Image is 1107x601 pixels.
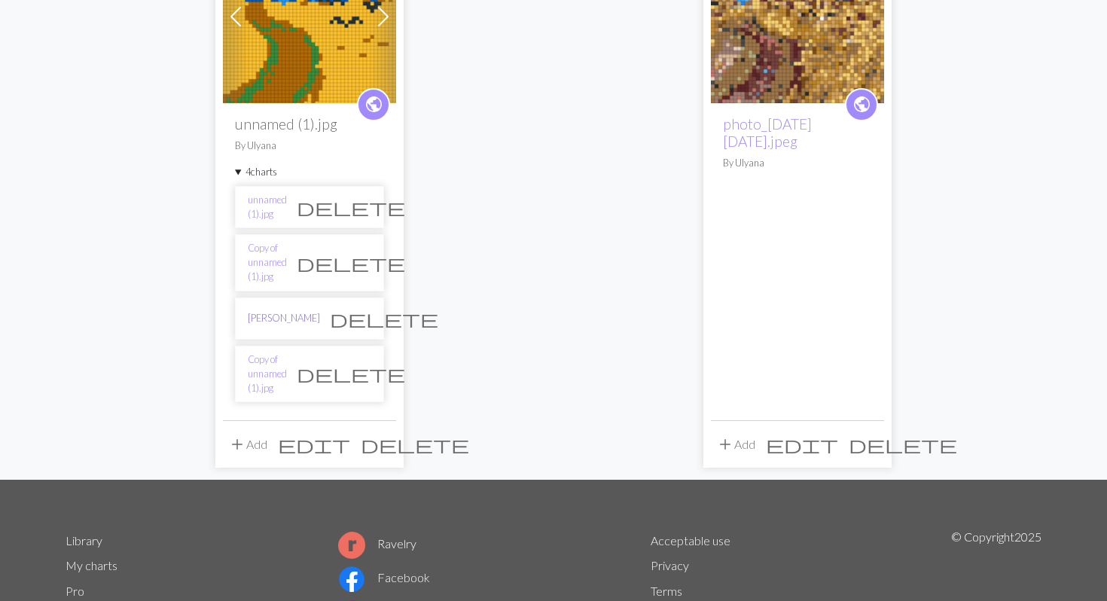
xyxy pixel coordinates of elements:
i: public [364,90,383,120]
span: delete [297,252,405,273]
span: delete [330,308,438,329]
a: Terms [651,584,682,598]
span: edit [278,434,350,455]
a: Privacy [651,558,689,572]
button: Edit [273,430,355,459]
a: unnamed (1).jpg [248,193,287,221]
span: delete [849,434,957,455]
span: delete [297,197,405,218]
a: Facebook [338,570,430,584]
span: edit [766,434,838,455]
span: delete [297,363,405,384]
span: delete [361,434,469,455]
a: Pro [66,584,84,598]
span: add [228,434,246,455]
a: Copy of unnamed (1).jpg [248,241,287,285]
a: public [357,88,390,121]
img: Ravelry logo [338,532,365,559]
button: Delete chart [320,304,448,333]
button: Edit [761,430,843,459]
i: Edit [278,435,350,453]
a: My charts [66,558,117,572]
a: photo_2025-08-26 11.14.48.jpeg [711,8,884,22]
span: add [716,434,734,455]
i: public [852,90,871,120]
a: Library [66,533,102,548]
a: public [845,88,878,121]
p: By Ulyana [723,156,872,170]
button: Add [223,430,273,459]
span: public [364,93,383,116]
h2: unnamed (1).jpg [235,115,384,133]
i: Edit [766,435,838,453]
button: Add [711,430,761,459]
a: Ravelry [338,536,416,551]
summary: 4charts [235,165,384,179]
span: public [852,93,871,116]
button: Delete [355,430,474,459]
p: By Ulyana [235,139,384,153]
a: Copy of unnamed (1).jpg [248,352,287,396]
button: Delete chart [287,193,415,221]
a: unnamed (1).jpg [223,8,396,22]
img: Facebook logo [338,566,365,593]
button: Delete chart [287,359,415,388]
a: photo_[DATE] [DATE].jpeg [723,115,812,150]
button: Delete [843,430,962,459]
a: Acceptable use [651,533,730,548]
button: Delete chart [287,249,415,277]
a: [PERSON_NAME] [248,311,320,325]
